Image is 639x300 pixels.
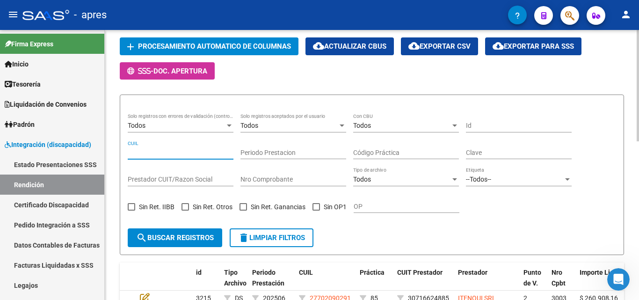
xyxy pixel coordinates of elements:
mat-icon: cloud_download [313,40,324,51]
mat-icon: person [620,9,632,20]
span: Exportar para SSS [493,42,574,51]
span: Sin Ret. Ganancias [251,201,305,212]
span: - apres [74,5,107,25]
span: Buscar registros [136,234,214,242]
span: Todos [353,176,371,183]
button: Procesamiento automatico de columnas [120,37,298,55]
span: Periodo Prestación [252,269,284,287]
span: Sin Ret. IIBB [139,201,174,212]
mat-icon: add [125,41,136,52]
mat-icon: menu [7,9,19,20]
span: Doc. Apertura [153,67,207,75]
span: Procesamiento automatico de columnas [138,43,291,51]
span: Nro Cpbt [552,269,566,287]
span: --Todos-- [466,176,491,183]
span: - [127,67,153,75]
span: Todos [128,122,145,129]
button: Limpiar filtros [230,228,313,247]
span: Todos [240,122,258,129]
span: Importe Liqu. [580,269,619,276]
span: Integración (discapacidad) [5,139,91,150]
span: Liquidación de Convenios [5,99,87,110]
span: Tesorería [5,79,41,89]
span: Firma Express [5,39,53,49]
span: Práctica [360,269,385,276]
mat-icon: delete [238,232,249,243]
span: Todos [353,122,371,129]
span: CUIL [299,269,313,276]
span: CUIT Prestador [397,269,443,276]
span: Actualizar CBUs [313,42,386,51]
span: Sin OP1 [324,201,347,212]
span: Prestador [458,269,487,276]
mat-icon: search [136,232,147,243]
span: Tipo Archivo [224,269,247,287]
iframe: Intercom live chat [607,268,630,291]
button: Buscar registros [128,228,222,247]
span: Inicio [5,59,29,69]
span: Limpiar filtros [238,234,305,242]
span: id [196,269,202,276]
span: Sin Ret. Otros [193,201,232,212]
span: Punto de V. [523,269,541,287]
button: Exportar para SSS [485,37,581,55]
button: Actualizar CBUs [305,37,394,55]
button: Exportar CSV [401,37,478,55]
span: Padrón [5,119,35,130]
mat-icon: cloud_download [493,40,504,51]
button: -Doc. Apertura [120,62,215,80]
mat-icon: cloud_download [408,40,420,51]
span: Exportar CSV [408,42,471,51]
